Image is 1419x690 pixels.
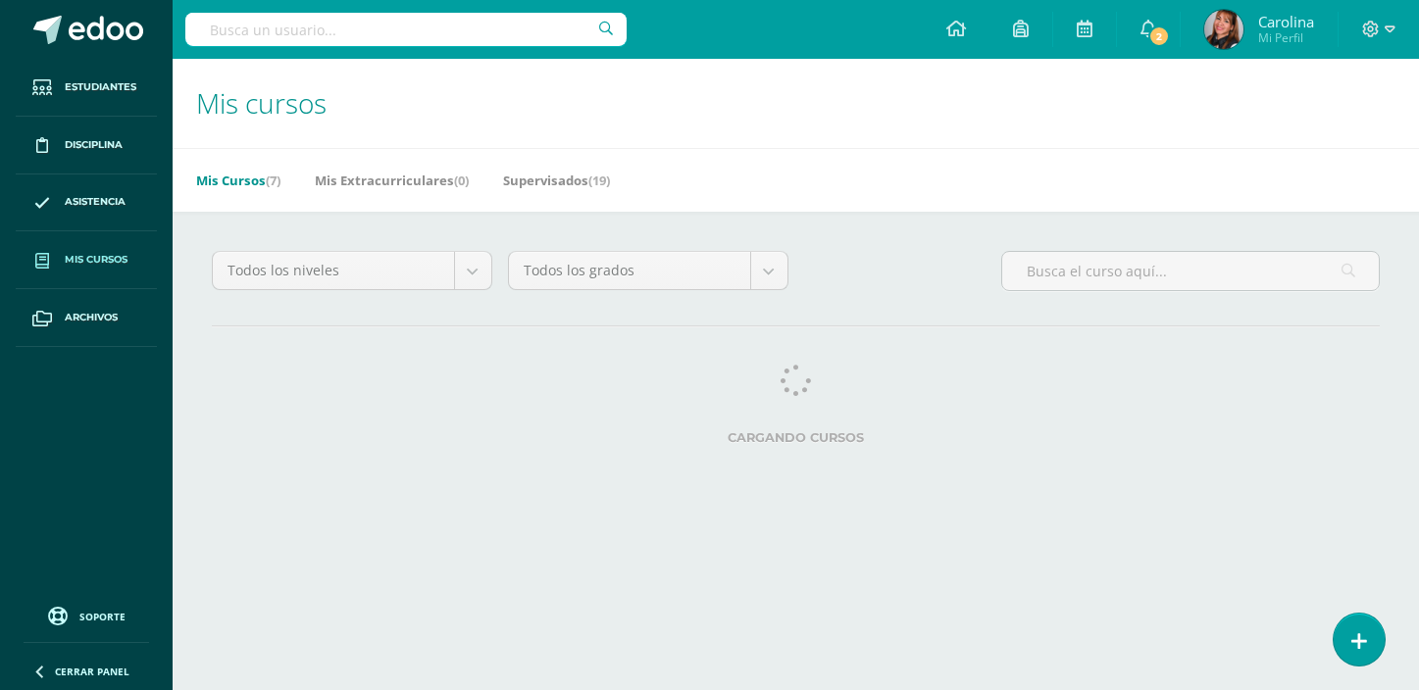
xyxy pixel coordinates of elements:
[16,117,157,174] a: Disciplina
[315,165,469,196] a: Mis Extracurriculares(0)
[1002,252,1379,290] input: Busca el curso aquí...
[196,165,280,196] a: Mis Cursos(7)
[65,194,126,210] span: Asistencia
[16,289,157,347] a: Archivos
[55,665,129,678] span: Cerrar panel
[16,59,157,117] a: Estudiantes
[65,310,118,325] span: Archivos
[503,165,610,196] a: Supervisados(19)
[196,84,327,122] span: Mis cursos
[185,13,627,46] input: Busca un usuario...
[24,602,149,628] a: Soporte
[454,172,469,189] span: (0)
[1258,12,1314,31] span: Carolina
[212,430,1380,445] label: Cargando cursos
[1148,25,1170,47] span: 2
[1258,29,1314,46] span: Mi Perfil
[16,174,157,232] a: Asistencia
[266,172,280,189] span: (7)
[79,610,126,623] span: Soporte
[509,252,787,289] a: Todos los grados
[1204,10,1243,49] img: 17867b346fd2fc05e59add6266d41238.png
[588,172,610,189] span: (19)
[213,252,491,289] a: Todos los niveles
[524,252,735,289] span: Todos los grados
[65,137,123,153] span: Disciplina
[65,79,136,95] span: Estudiantes
[16,231,157,289] a: Mis cursos
[228,252,439,289] span: Todos los niveles
[65,252,127,268] span: Mis cursos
